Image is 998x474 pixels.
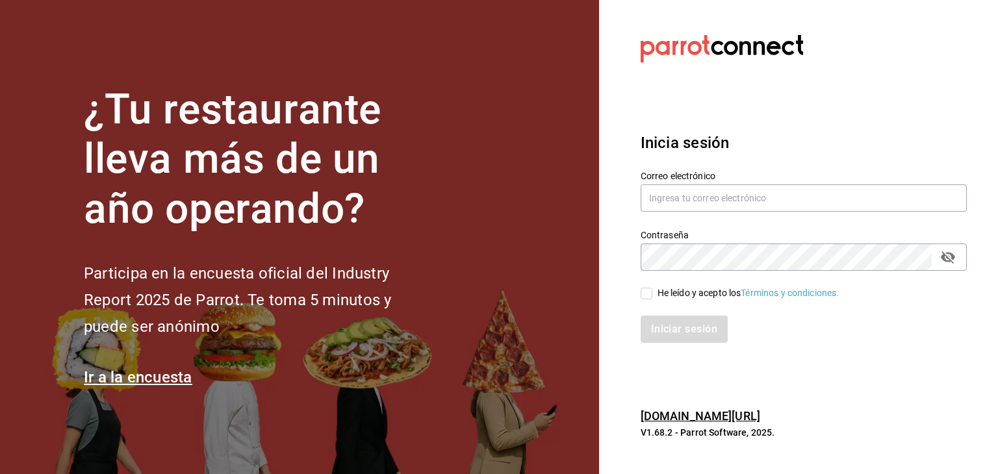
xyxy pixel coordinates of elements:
[84,368,192,386] a: Ir a la encuesta
[641,171,967,180] label: Correo electrónico
[937,246,959,268] button: passwordField
[741,288,839,298] a: Términos y condiciones.
[641,409,760,423] a: [DOMAIN_NAME][URL]
[658,286,839,300] div: He leído y acepto los
[84,260,435,340] h2: Participa en la encuesta oficial del Industry Report 2025 de Parrot. Te toma 5 minutos y puede se...
[641,426,967,439] p: V1.68.2 - Parrot Software, 2025.
[641,230,967,239] label: Contraseña
[641,131,967,155] h3: Inicia sesión
[84,85,435,234] h1: ¿Tu restaurante lleva más de un año operando?
[641,184,967,212] input: Ingresa tu correo electrónico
